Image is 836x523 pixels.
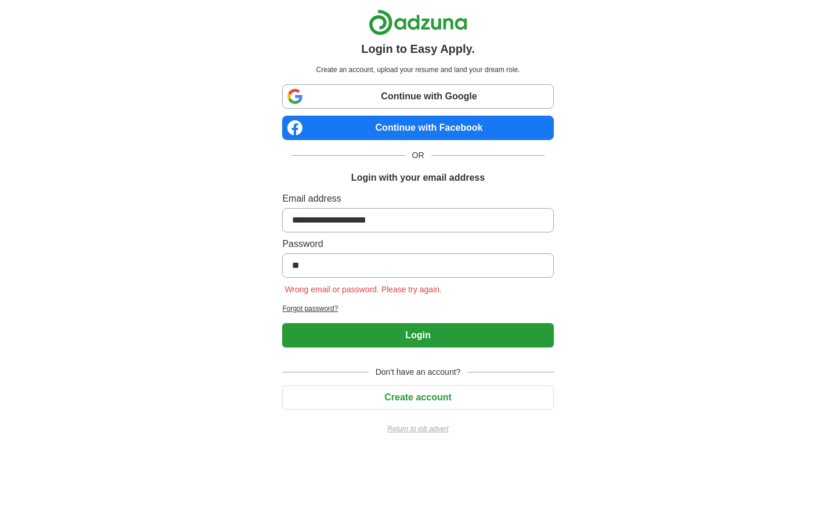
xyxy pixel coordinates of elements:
[369,9,467,35] img: Adzuna logo
[282,424,553,434] a: Return to job advert
[282,303,553,314] a: Forgot password?
[282,385,553,410] button: Create account
[282,285,444,294] span: Wrong email or password. Please try again.
[284,65,551,75] p: Create an account, upload your resume and land your dream role.
[282,84,553,109] a: Continue with Google
[361,40,475,58] h1: Login to Easy Apply.
[369,366,468,378] span: Don't have an account?
[282,116,553,140] a: Continue with Facebook
[282,323,553,348] button: Login
[405,149,431,162] span: OR
[282,192,553,206] label: Email address
[282,237,553,251] label: Password
[282,392,553,402] a: Create account
[351,171,485,185] h1: Login with your email address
